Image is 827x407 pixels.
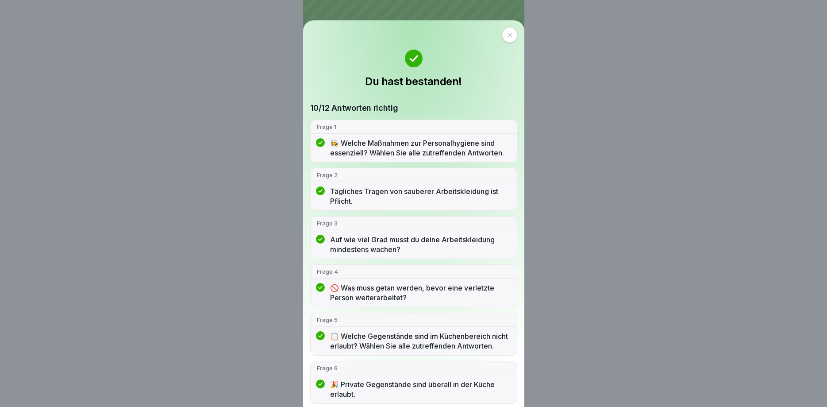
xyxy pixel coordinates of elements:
p: 🎉 Private Gegenstände sind überall in der Küche erlaubt. [330,380,511,399]
p: 👩‍🍳 Welche Maßnahmen zur Personalhygiene sind essenziell? Wählen Sie alle zutreffenden Antworten. [330,138,511,158]
p: Frage 4 [317,267,511,275]
p: 📋 Welche Gegenstände sind im Küchenbereich nicht erlaubt? Wählen Sie alle zutreffenden Antworten. [330,331,511,351]
p: Frage 2 [317,171,511,179]
p: Frage 5 [317,316,511,324]
p: Auf wie viel Grad musst du deine Arbeitskleidung mindestens wachen? [330,235,511,254]
p: Tägliches Tragen von sauberer Arbeitskleidung ist Pflicht. [330,186,511,206]
p: 10/12 Antworten richtig [310,103,398,113]
p: Frage 3 [317,219,511,227]
p: Frage 6 [317,364,511,372]
p: 🚫 Was muss getan werden, bevor eine verletzte Person weiterarbeitet? [330,283,511,302]
h1: Du hast bestanden! [365,74,462,89]
p: Frage 1 [317,123,511,131]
